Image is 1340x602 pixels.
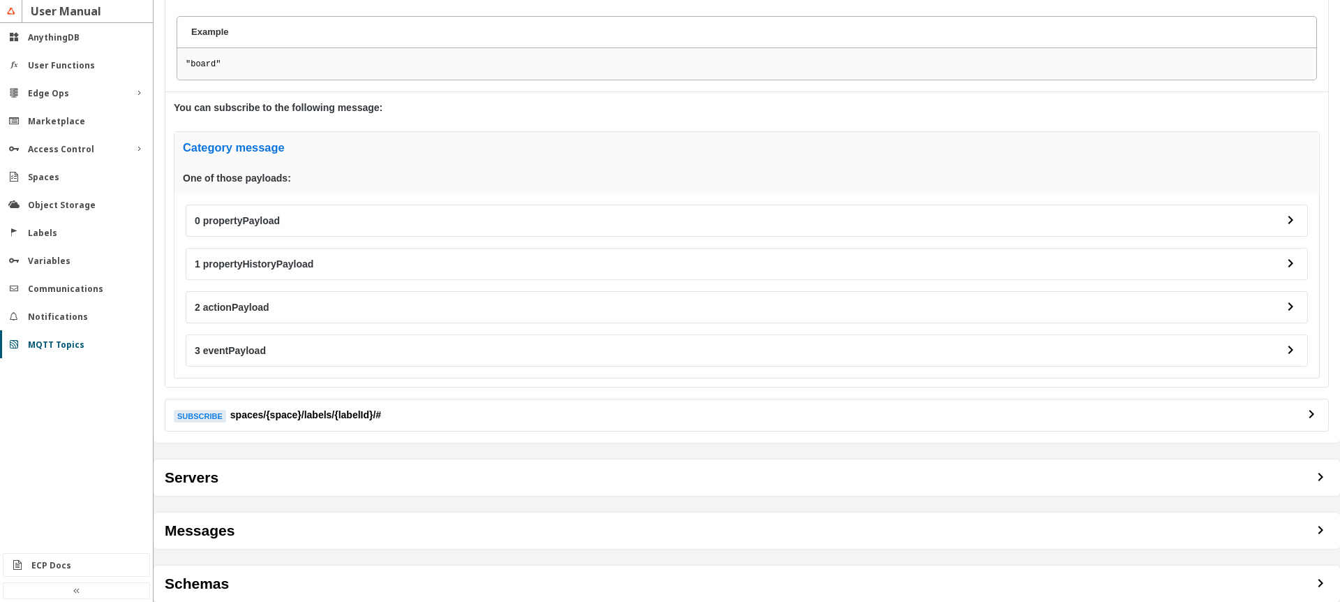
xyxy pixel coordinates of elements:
[195,344,1282,358] h4: 3 eventPayload
[195,214,1282,228] h4: 0 propertyPayload
[230,408,381,423] span: spaces/{space}/labels/{labelId}/#
[174,410,226,423] span: Subscribe
[165,471,1312,485] h2: Servers
[195,300,1282,314] h4: 2 actionPayload
[174,132,1319,163] h3: Category message
[195,257,1282,271] h4: 1 propertyHistoryPayload
[186,59,221,69] code: "board"
[191,27,228,37] span: Example
[174,163,1319,193] h4: One of those payloads:
[165,92,1328,123] h4: You can subscribe to the following message:
[165,524,1312,538] h2: Messages
[165,577,1312,591] h2: Schemas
